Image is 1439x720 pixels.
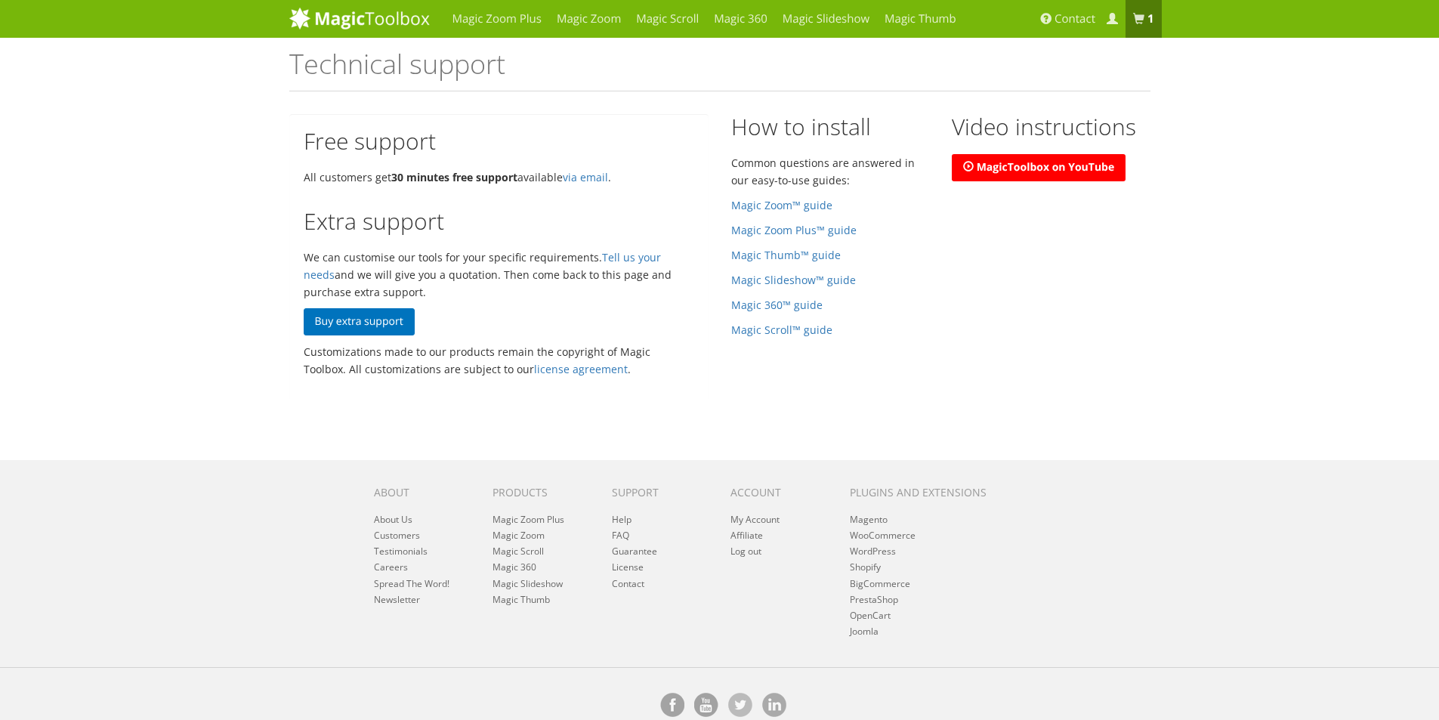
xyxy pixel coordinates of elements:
a: Magic Slideshow™ guide [731,273,856,287]
a: Testimonials [374,545,428,558]
a: Magic Zoom Plus [493,513,564,526]
h6: Products [493,487,588,498]
a: Joomla [850,625,879,638]
a: Contact [612,577,644,590]
a: Guarantee [612,545,657,558]
a: WooCommerce [850,529,916,542]
h6: About [374,487,470,498]
a: Newsletter [374,593,420,606]
h1: Technical support [289,49,1150,91]
a: Careers [374,561,408,573]
h2: How to install [731,114,930,139]
h6: Plugins and extensions [850,487,1005,498]
a: Magic Toolbox on Facebook [660,693,684,717]
a: Magic Slideshow [493,577,563,590]
a: Magic Thumb™ guide [731,248,841,262]
p: Common questions are answered in our easy-to-use guides: [731,154,930,189]
a: Customers [374,529,420,542]
a: MagicToolbox on YouTube [952,154,1126,181]
a: via email [563,170,608,184]
a: Magento [850,513,888,526]
a: FAQ [612,529,629,542]
a: Spread The Word! [374,577,449,590]
h2: Free support [304,128,694,153]
p: Customizations made to our products remain the copyright of Magic Toolbox. All customizations are... [304,343,694,378]
a: Magic Toolbox on [DOMAIN_NAME] [694,693,718,717]
a: About Us [374,513,412,526]
a: Magic Zoom Plus™ guide [731,223,857,237]
img: MagicToolbox.com - Image tools for your website [289,7,430,29]
p: We can customise our tools for your specific requirements. and we will give you a quotation. Then... [304,249,694,301]
a: Affiliate [730,529,763,542]
b: 1 [1147,11,1154,26]
a: WordPress [850,545,896,558]
strong: 30 minutes free support [391,170,517,184]
a: Magic Toolbox on [DOMAIN_NAME] [762,693,786,717]
a: Buy extra support [304,308,415,335]
a: License [612,561,644,573]
a: Tell us your needs [304,250,661,282]
a: Shopify [850,561,881,573]
a: Log out [730,545,761,558]
a: Magic Zoom [493,529,545,542]
a: Magic 360 [493,561,536,573]
a: My Account [730,513,780,526]
a: Magic Scroll [493,545,544,558]
h2: Video instructions [952,114,1150,139]
a: BigCommerce [850,577,910,590]
a: Magic Toolbox's Twitter account [728,693,752,717]
a: OpenCart [850,609,891,622]
b: MagicToolbox on YouTube [977,160,1115,175]
a: Magic Thumb [493,593,550,606]
a: PrestaShop [850,593,898,606]
a: Magic 360™ guide [731,298,823,312]
a: Help [612,513,631,526]
a: Magic Scroll™ guide [731,323,832,337]
h6: Support [612,487,708,498]
p: All customers get available . [304,168,694,186]
h2: Extra support [304,209,694,233]
h6: Account [730,487,826,498]
span: Contact [1055,11,1095,26]
a: Magic Zoom™ guide [731,198,832,212]
a: license agreement [534,362,628,376]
